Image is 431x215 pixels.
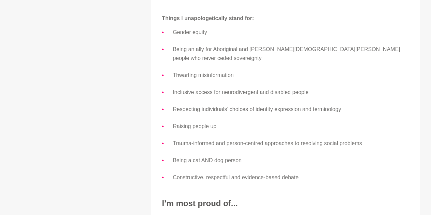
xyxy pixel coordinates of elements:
li: Being an ally for Aboriginal and [PERSON_NAME][DEMOGRAPHIC_DATA][PERSON_NAME] people who never ce... [173,45,409,63]
li: Trauma-informed and person-centred approaches to resolving social problems [173,139,409,148]
li: Raising people up [173,122,409,131]
li: Respecting individuals’ choices of identity expression and terminology [173,105,409,114]
li: Thwarting misinformation [173,71,409,80]
li: Inclusive access for neurodivergent and disabled people [173,88,409,97]
h3: I’m most proud of... [162,198,409,209]
li: Constructive, respectful and evidence-based debate [173,173,409,182]
li: Gender equity [173,28,409,37]
strong: Things I unapologetically stand for: [162,15,254,21]
li: Being a cat AND dog person [173,156,409,165]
